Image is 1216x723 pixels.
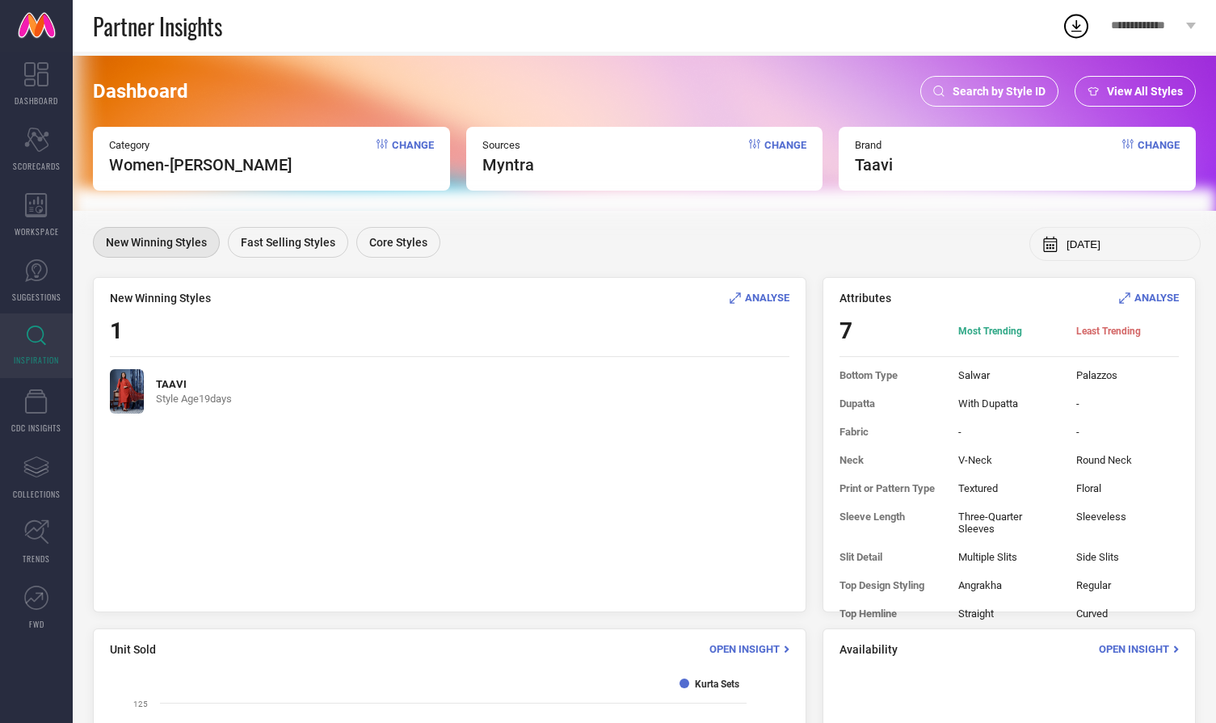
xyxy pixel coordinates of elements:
span: SCORECARDS [13,160,61,172]
text: 125 [133,700,148,708]
span: Salwar [958,369,1061,381]
div: Analyse [730,290,789,305]
span: SUGGESTIONS [12,291,61,303]
span: ANALYSE [1134,292,1179,304]
text: Kurta Sets [695,679,739,690]
span: Change [1138,139,1180,174]
span: Attributes [839,292,891,305]
span: Regular [1076,579,1179,591]
span: New Winning Styles [110,292,211,305]
span: FWD [29,618,44,630]
span: Slit Detail [839,551,942,563]
span: ANALYSE [745,292,789,304]
span: Most Trending [958,325,1061,338]
span: - [958,426,1061,438]
span: Angrakha [958,579,1061,591]
span: Dupatta [839,397,942,410]
span: Unit Sold [110,643,156,656]
span: TAAVI [156,378,232,390]
span: With Dupatta [958,397,1061,410]
span: Multiple Slits [958,551,1061,563]
span: DASHBOARD [15,95,58,107]
span: Open Insight [1099,643,1169,655]
span: Curved [1076,607,1179,620]
div: Analyse [1119,290,1179,305]
span: Core Styles [369,236,427,249]
span: WORKSPACE [15,225,59,237]
span: Neck [839,454,942,466]
span: Least Trending [1076,325,1179,338]
span: Side Slits [1076,551,1179,563]
span: Three-Quarter Sleeves [958,511,1061,535]
span: myntra [482,155,534,174]
span: Straight [958,607,1061,620]
div: Open Insight [709,641,789,657]
span: Style Age 19 days [156,393,232,405]
span: TRENDS [23,553,50,565]
div: Open download list [1062,11,1091,40]
span: Open Insight [709,643,780,655]
img: ed313kNn_632c84ba54c04d17a9ee9723a18cdaba.jpg [110,369,144,414]
span: Partner Insights [93,10,222,43]
span: INSPIRATION [14,354,59,366]
span: - [1076,397,1179,410]
span: V-Neck [958,454,1061,466]
span: Sleeveless [1076,511,1179,535]
span: Dashboard [93,80,188,103]
span: View All Styles [1107,85,1183,98]
span: 7 [839,317,942,344]
span: Top Design Styling [839,579,942,591]
span: Fabric [839,426,942,438]
span: Change [764,139,806,174]
span: Palazzos [1076,369,1179,381]
span: Search by Style ID [953,85,1046,98]
span: Round Neck [1076,454,1179,466]
div: Open Insight [1099,641,1179,657]
span: Floral [1076,482,1179,494]
span: 1 [110,317,123,344]
span: - [1076,426,1179,438]
span: Category [109,139,292,151]
span: taavi [855,155,893,174]
input: Select month [1067,238,1188,250]
span: New Winning Styles [106,236,207,249]
span: Textured [958,482,1061,494]
span: COLLECTIONS [13,488,61,500]
span: Brand [855,139,893,151]
span: Sleeve Length [839,511,942,535]
span: Sources [482,139,534,151]
span: CDC INSIGHTS [11,422,61,434]
span: Top Hemline [839,607,942,620]
span: Availability [839,643,898,656]
span: Change [392,139,434,174]
span: Women-[PERSON_NAME] [109,155,292,174]
span: Bottom Type [839,369,942,381]
span: Print or Pattern Type [839,482,942,494]
span: Fast Selling Styles [241,236,335,249]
